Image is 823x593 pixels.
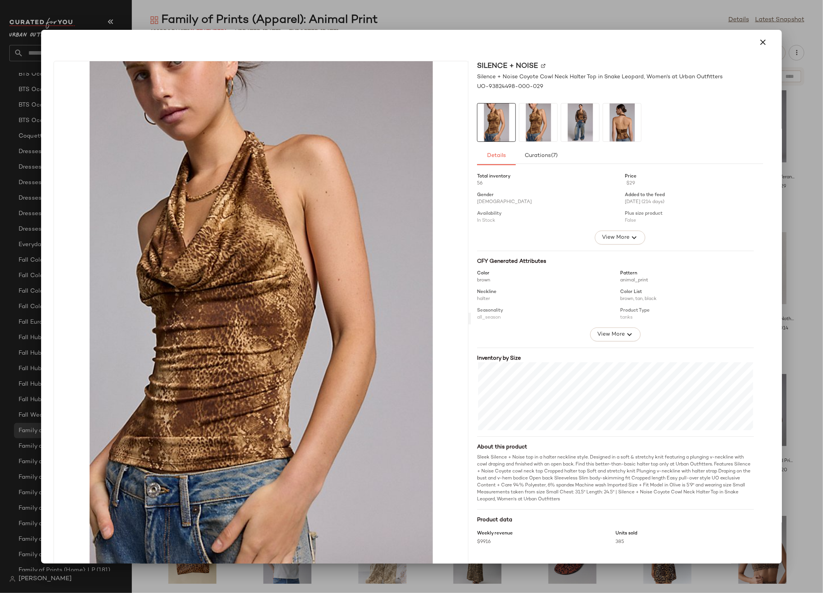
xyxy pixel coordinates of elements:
span: Details [487,153,506,159]
span: Silence + Noise Coyote Cowl Neck Halter Top in Snake Leopard, Women's at Urban Outfitters [477,73,723,81]
img: svg%3e [541,64,546,68]
div: About this product [477,443,754,451]
span: View More [597,330,625,339]
div: Inventory by Size [477,354,754,362]
span: (7) [551,153,558,159]
button: View More [595,231,645,245]
div: Sleek Silence + Noise top in a halter neckline style. Designed in a soft & stretchy knit featurin... [477,454,754,503]
div: CFY Generated Attributes [477,257,754,265]
img: 93824498_029_b [477,103,515,141]
span: Silence + Noise [477,61,538,71]
div: Product data [477,516,754,524]
span: UO-93824498-000-029 [477,83,543,91]
img: 93824498_029_b3 [603,103,641,141]
img: 93824498_029_b2 [561,103,599,141]
span: View More [602,233,629,242]
img: 93824498_029_b [54,61,468,576]
span: $9916 [477,540,491,545]
button: View More [590,328,641,341]
span: Weekly revenue [477,530,513,537]
span: Units sold [616,530,637,537]
img: 93824498_029_b [519,103,557,141]
span: 385 [616,540,624,545]
span: Curations [524,153,558,159]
